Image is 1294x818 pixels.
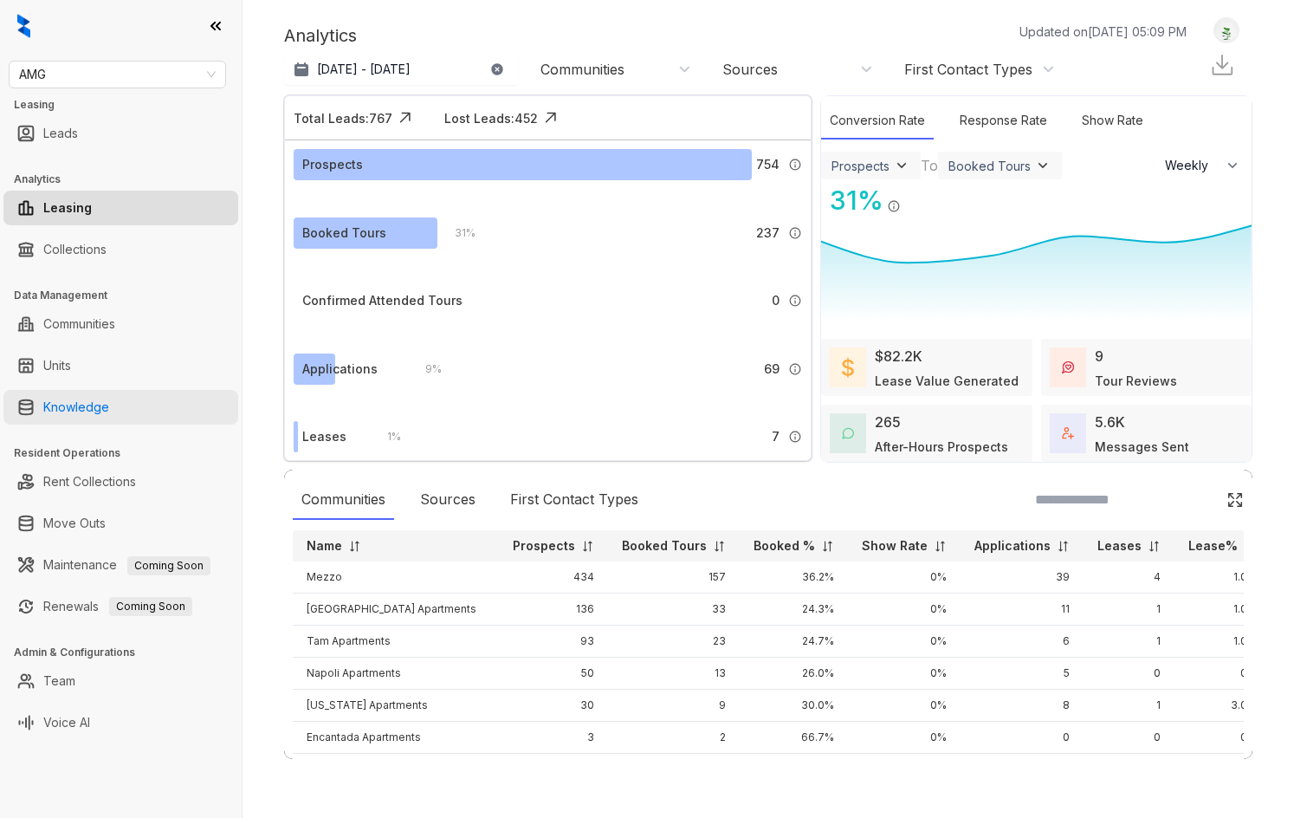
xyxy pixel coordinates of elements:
[3,191,238,225] li: Leasing
[756,155,780,174] span: 754
[1084,658,1174,690] td: 0
[1034,157,1051,174] img: ViewFilterArrow
[1095,372,1177,390] div: Tour Reviews
[499,626,608,658] td: 93
[740,658,848,690] td: 26.0%
[961,626,1084,658] td: 6
[499,658,608,690] td: 50
[43,232,107,267] a: Collections
[772,427,780,446] span: 7
[862,537,928,555] p: Show Rate
[1148,540,1161,553] img: sorting
[1174,722,1271,754] td: 0%
[3,390,238,425] li: Knowledge
[961,562,1084,594] td: 39
[788,226,802,240] img: Info
[622,537,707,555] p: Booked Tours
[961,658,1084,690] td: 5
[43,589,192,624] a: RenewalsComing Soon
[848,594,961,626] td: 0%
[961,690,1084,722] td: 8
[43,116,78,151] a: Leads
[538,105,564,131] img: Click Icon
[740,562,848,594] td: 36.2%
[307,537,342,555] p: Name
[392,105,418,131] img: Click Icon
[1174,626,1271,658] td: 1.0%
[284,54,518,85] button: [DATE] - [DATE]
[788,362,802,376] img: Info
[951,102,1056,140] div: Response Rate
[821,181,883,220] div: 31 %
[1057,540,1070,553] img: sorting
[1097,537,1142,555] p: Leases
[842,427,854,440] img: AfterHoursConversations
[294,109,392,127] div: Total Leads: 767
[499,754,608,786] td: 3
[1084,722,1174,754] td: 0
[608,754,740,786] td: 0
[19,62,216,88] span: AMG
[764,360,780,379] span: 69
[411,480,484,520] div: Sources
[740,626,848,658] td: 24.7%
[713,540,726,553] img: sorting
[499,722,608,754] td: 3
[1095,438,1189,456] div: Messages Sent
[608,562,740,594] td: 157
[14,288,242,303] h3: Data Management
[43,390,109,425] a: Knowledge
[302,224,386,243] div: Booked Tours
[499,594,608,626] td: 136
[14,645,242,660] h3: Admin & Configurations
[901,184,927,210] img: Click Icon
[875,372,1019,390] div: Lease Value Generated
[821,102,934,140] div: Conversion Rate
[581,540,594,553] img: sorting
[754,537,815,555] p: Booked %
[848,754,961,786] td: 0%
[974,537,1051,555] p: Applications
[740,754,848,786] td: 0%
[370,427,401,446] div: 1 %
[1174,690,1271,722] td: 3.0%
[43,664,75,698] a: Team
[788,430,802,444] img: Info
[3,664,238,698] li: Team
[722,60,778,79] div: Sources
[3,705,238,740] li: Voice AI
[848,562,961,594] td: 0%
[499,690,608,722] td: 30
[3,348,238,383] li: Units
[293,722,499,754] td: Encantada Apartments
[921,155,938,176] div: To
[293,754,499,786] td: Residence at [GEOGRAPHIC_DATA]
[848,658,961,690] td: 0%
[1084,690,1174,722] td: 1
[293,562,499,594] td: Mezzo
[1095,412,1125,432] div: 5.6K
[1226,491,1244,509] img: Click Icon
[540,60,624,79] div: Communities
[1073,102,1152,140] div: Show Rate
[293,690,499,722] td: [US_STATE] Apartments
[1095,346,1103,367] div: 9
[43,506,106,541] a: Move Outs
[1165,157,1218,174] span: Weekly
[1084,626,1174,658] td: 1
[608,658,740,690] td: 13
[961,754,1084,786] td: 0
[1019,23,1187,41] p: Updated on [DATE] 05:09 PM
[887,199,901,213] img: Info
[934,540,947,553] img: sorting
[3,589,238,624] li: Renewals
[3,464,238,499] li: Rent Collections
[756,224,780,243] span: 237
[1174,658,1271,690] td: 0%
[284,23,357,49] p: Analytics
[127,556,210,575] span: Coming Soon
[302,291,463,310] div: Confirmed Attended Tours
[608,594,740,626] td: 33
[893,157,910,174] img: ViewFilterArrow
[740,722,848,754] td: 66.7%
